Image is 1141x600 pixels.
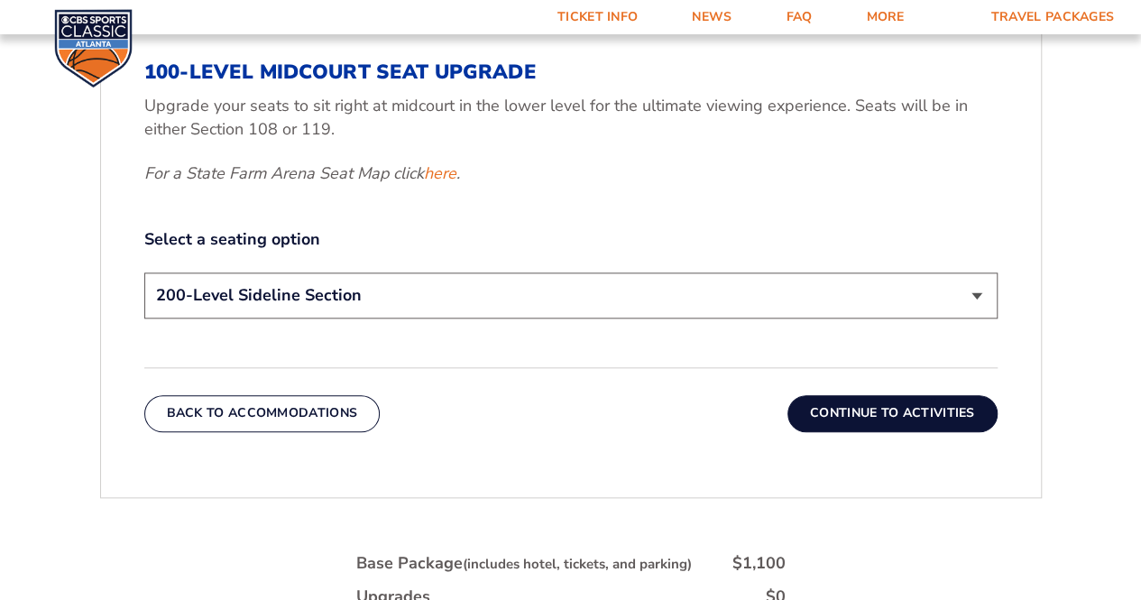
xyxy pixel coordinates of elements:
img: CBS Sports Classic [54,9,133,88]
small: (includes hotel, tickets, and parking) [463,555,692,573]
h3: 100-Level Midcourt Seat Upgrade [144,60,998,84]
p: Upgrade your seats to sit right at midcourt in the lower level for the ultimate viewing experienc... [144,95,998,140]
div: Base Package [356,552,692,575]
label: Select a seating option [144,228,998,251]
button: Back To Accommodations [144,395,381,431]
button: Continue To Activities [787,395,998,431]
a: here [424,162,456,185]
div: $1,100 [732,552,786,575]
em: For a State Farm Arena Seat Map click . [144,162,460,184]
